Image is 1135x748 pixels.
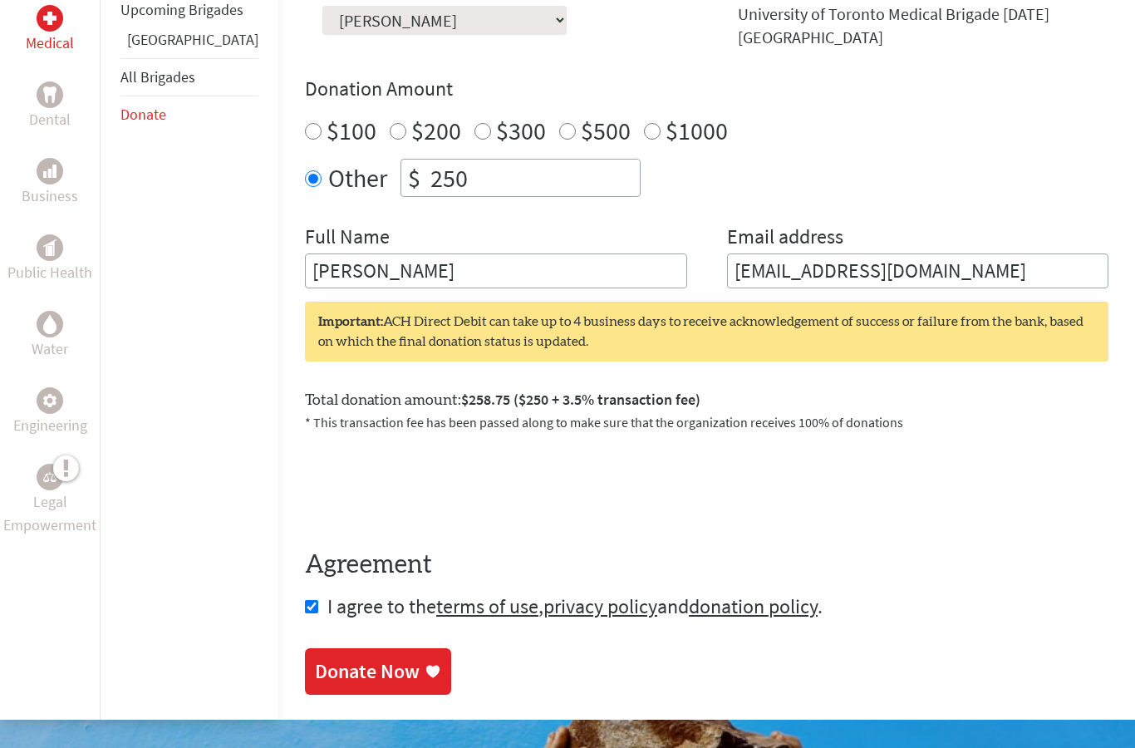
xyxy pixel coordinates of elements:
[29,81,71,131] a: DentalDental
[29,108,71,131] p: Dental
[401,160,427,196] div: $
[727,224,843,253] label: Email address
[127,30,258,49] a: [GEOGRAPHIC_DATA]
[305,302,1108,362] div: ACH Direct Debit can take up to 4 business days to receive acknowledgement of success or failure ...
[727,253,1109,288] input: Your Email
[32,311,68,361] a: WaterWater
[120,28,258,58] li: Greece
[461,390,700,409] span: $258.75 ($250 + 3.5% transaction fee)
[43,165,57,178] img: Business
[37,234,63,261] div: Public Health
[43,315,57,334] img: Water
[37,158,63,185] div: Business
[120,96,258,133] li: Donate
[13,414,87,437] p: Engineering
[305,253,687,288] input: Enter Full Name
[666,115,728,146] label: $1000
[305,648,451,695] a: Donate Now
[37,81,63,108] div: Dental
[305,412,1108,432] p: * This transaction fee has been passed along to make sure that the organization receives 100% of ...
[436,593,538,619] a: terms of use
[543,593,657,619] a: privacy policy
[120,67,195,86] a: All Brigades
[738,2,1109,49] div: University of Toronto Medical Brigade [DATE] [GEOGRAPHIC_DATA]
[305,76,1108,102] h4: Donation Amount
[43,472,57,482] img: Legal Empowerment
[26,5,74,55] a: MedicalMedical
[26,32,74,55] p: Medical
[305,452,558,517] iframe: reCAPTCHA
[37,5,63,32] div: Medical
[318,315,383,328] strong: Important:
[305,550,1108,580] h4: Agreement
[496,115,546,146] label: $300
[411,115,461,146] label: $200
[327,593,823,619] span: I agree to the , and .
[37,387,63,414] div: Engineering
[43,394,57,407] img: Engineering
[305,388,700,412] label: Total donation amount:
[32,337,68,361] p: Water
[7,234,92,284] a: Public HealthPublic Health
[7,261,92,284] p: Public Health
[315,658,420,685] div: Donate Now
[581,115,631,146] label: $500
[689,593,818,619] a: donation policy
[43,87,57,103] img: Dental
[22,185,78,208] p: Business
[37,311,63,337] div: Water
[3,490,96,537] p: Legal Empowerment
[3,464,96,537] a: Legal EmpowermentLegal Empowerment
[43,12,57,25] img: Medical
[305,224,390,253] label: Full Name
[22,158,78,208] a: BusinessBusiness
[13,387,87,437] a: EngineeringEngineering
[120,105,166,124] a: Donate
[37,464,63,490] div: Legal Empowerment
[327,115,376,146] label: $100
[120,58,258,96] li: All Brigades
[43,239,57,256] img: Public Health
[427,160,640,196] input: Enter Amount
[328,159,387,197] label: Other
